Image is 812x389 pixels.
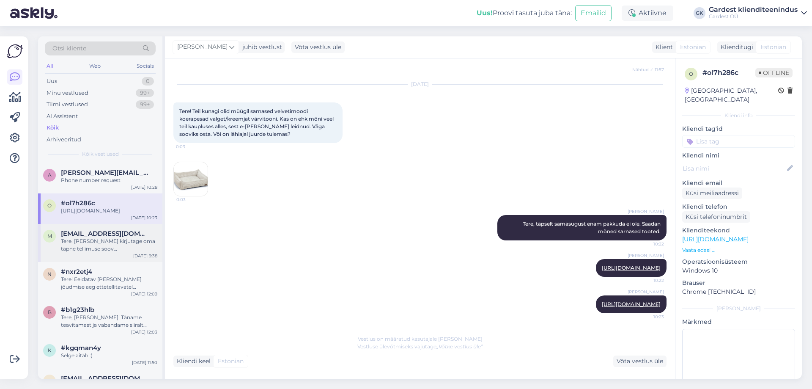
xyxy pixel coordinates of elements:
[694,7,705,19] div: GK
[61,306,94,314] span: #b1g23hlb
[173,80,667,88] div: [DATE]
[45,61,55,72] div: All
[682,202,795,211] p: Kliendi telefon
[61,169,149,177] span: agnes.unt@gmail.com
[755,68,793,77] span: Offline
[477,8,572,18] div: Proovi tasuta juba täna:
[632,66,664,73] span: Nähtud ✓ 11:57
[709,6,807,20] a: Gardest klienditeenindusGardest OÜ
[61,314,157,329] div: Tere, [PERSON_NAME]! Täname teavitamast ja vabandame siiralt viivituse pärast. Kontrollisime Teie...
[682,305,795,312] div: [PERSON_NAME]
[47,124,59,132] div: Kõik
[683,164,785,173] input: Lisa nimi
[7,43,23,59] img: Askly Logo
[628,252,664,259] span: [PERSON_NAME]
[358,336,483,342] span: Vestlus on määratud kasutajale [PERSON_NAME]
[717,43,753,52] div: Klienditugi
[709,6,798,13] div: Gardest klienditeenindus
[131,291,157,297] div: [DATE] 12:09
[47,271,52,277] span: n
[575,5,612,21] button: Emailid
[760,43,786,52] span: Estonian
[689,71,693,77] span: o
[291,41,345,53] div: Võta vestlus üle
[61,268,92,276] span: #nxr2etj4
[47,100,88,109] div: Tiimi vestlused
[61,352,157,359] div: Selge aitäh :)
[136,89,154,97] div: 99+
[177,42,228,52] span: [PERSON_NAME]
[48,378,51,384] span: e
[133,253,157,259] div: [DATE] 9:38
[702,68,755,78] div: # ol7h286c
[682,266,795,275] p: Windows 10
[682,112,795,119] div: Kliendi info
[61,276,157,291] div: Tere! Eeldatav [PERSON_NAME] jõudmise aeg ettetellitavatel elupuudel on [DATE]. Kui elupuud jõuav...
[239,43,282,52] div: juhib vestlust
[179,108,335,137] span: Tere! Teil kunagi olid müügil sarnased velvetimoodi koerapesad valget/kreemjat värvitooni. Kas on...
[477,9,493,17] b: Uus!
[47,135,81,144] div: Arhiveeritud
[523,221,662,235] span: Tere, täpselt samasugust enam pakkuda ei ole. Saadan mõned sarnased tooted.
[652,43,673,52] div: Klient
[47,77,57,86] div: Uus
[48,172,52,178] span: a
[632,241,664,247] span: 10:22
[682,124,795,133] p: Kliendi tag'id
[47,112,78,121] div: AI Assistent
[61,177,157,184] div: Phone number request
[682,287,795,296] p: Chrome [TECHNICAL_ID]
[176,196,208,203] span: 0:03
[628,289,664,295] span: [PERSON_NAME]
[131,329,157,335] div: [DATE] 12:03
[47,202,52,209] span: o
[52,44,86,53] span: Otsi kliente
[682,188,742,199] div: Küsi meiliaadressi
[218,357,244,366] span: Estonian
[632,277,664,284] span: 10:22
[142,77,154,86] div: 0
[135,61,156,72] div: Socials
[602,265,661,271] a: [URL][DOMAIN_NAME]
[682,246,795,254] p: Vaata edasi ...
[682,317,795,326] p: Märkmed
[682,135,795,148] input: Lisa tag
[47,233,52,239] span: m
[61,237,157,253] div: Tere. [PERSON_NAME] kirjutage oma täpne tellimuse soov [EMAIL_ADDRESS][DOMAIN_NAME]. Mis toodet t...
[176,143,208,150] span: 0:03
[61,375,149,382] span: edgar94@bk.ru
[61,230,149,237] span: m.mezger66@gmail.com
[682,235,749,243] a: [URL][DOMAIN_NAME]
[47,89,88,97] div: Minu vestlused
[131,215,157,221] div: [DATE] 10:23
[61,344,101,352] span: #kgqman4y
[48,309,52,315] span: b
[632,314,664,320] span: 10:23
[682,257,795,266] p: Operatsioonisüsteem
[436,343,483,350] i: „Võtke vestlus üle”
[680,43,706,52] span: Estonian
[82,150,119,158] span: Kõik vestlused
[682,279,795,287] p: Brauser
[132,359,157,366] div: [DATE] 11:50
[622,6,673,21] div: Aktiivne
[357,343,483,350] span: Vestluse ülevõtmiseks vajutage
[682,179,795,188] p: Kliendi email
[61,199,95,207] span: #ol7h286c
[685,86,778,104] div: [GEOGRAPHIC_DATA], [GEOGRAPHIC_DATA]
[682,211,750,223] div: Küsi telefoninumbrit
[628,208,664,215] span: [PERSON_NAME]
[173,357,211,366] div: Kliendi keel
[174,162,208,196] img: Attachment
[136,100,154,109] div: 99+
[709,13,798,20] div: Gardest OÜ
[602,301,661,307] a: [URL][DOMAIN_NAME]
[61,207,157,215] div: [URL][DOMAIN_NAME]
[682,226,795,235] p: Klienditeekond
[613,356,667,367] div: Võta vestlus üle
[682,151,795,160] p: Kliendi nimi
[88,61,102,72] div: Web
[48,347,52,353] span: k
[131,184,157,190] div: [DATE] 10:28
